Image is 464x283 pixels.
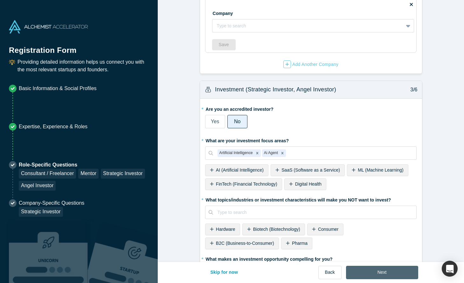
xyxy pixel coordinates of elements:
span: SaaS (Software as a Service) [281,167,340,173]
label: What are your investment focus areas? [205,135,417,144]
div: SaaS (Software as a Service) [271,164,345,176]
div: Consultant / Freelancer [19,169,76,179]
span: FinTech (Financial Technology) [216,181,277,187]
img: Alchemist Accelerator Logo [9,20,88,33]
p: Basic Information & Social Profiles [19,85,97,92]
div: FinTech (Financial Technology) [205,178,282,190]
button: Skip for now [204,266,245,279]
span: ML (Machine Learning) [358,167,403,173]
p: Providing detailed information helps us connect you with the most relevant startups and founders. [17,58,149,74]
span: Hardware [216,227,235,232]
label: Company [212,8,248,17]
div: Biotech (Biotechnology) [242,223,305,235]
span: B2C (Business-to-Consumer) [216,241,274,246]
p: Company-Specific Questions [19,199,84,207]
span: Biotech (Biotechnology) [253,227,300,232]
div: AI (Artificial Intelligence) [205,164,268,176]
span: No [234,119,240,124]
label: What topics/industries or investment characteristics will make you NOT want to invest? [205,195,417,203]
div: Strategic Investor [19,207,63,217]
div: Remove Artificial Intelligence [254,149,261,157]
label: What makes an investment opportunity compelling for you? [205,254,417,263]
span: AI (Artificial Intelligence) [216,167,264,173]
p: Role-Specific Questions [19,161,149,169]
label: Are you an accredited investor? [205,104,417,113]
div: Hardware [205,223,240,235]
div: Digital Health [284,178,327,190]
p: 3/6 [407,86,418,94]
button: Add Another Company [283,60,339,68]
div: Consumer [307,223,343,235]
span: Yes [211,119,219,124]
span: Digital Health [295,181,322,187]
div: B2C (Business-to-Consumer) [205,237,279,249]
div: Pharma [281,237,312,249]
span: Consumer [318,227,339,232]
div: Remove Ai Agent [279,149,286,157]
div: Add Another Company [283,60,338,68]
button: Save [212,39,236,50]
button: Next [346,266,418,279]
div: Mentor [78,169,99,179]
div: Angel Investor [19,181,56,191]
p: Expertise, Experience & Roles [19,123,87,131]
div: Ai Agent [262,149,279,157]
button: Back [318,266,342,279]
h1: Registration Form [9,38,149,56]
div: Strategic Investor [101,169,145,179]
span: (Strategic Investor, Angel Investor) [246,86,336,93]
div: ML (Machine Learning) [347,164,408,176]
h3: Investment [215,85,336,94]
span: Pharma [292,241,308,246]
div: Artificial Intelligence [218,149,254,157]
